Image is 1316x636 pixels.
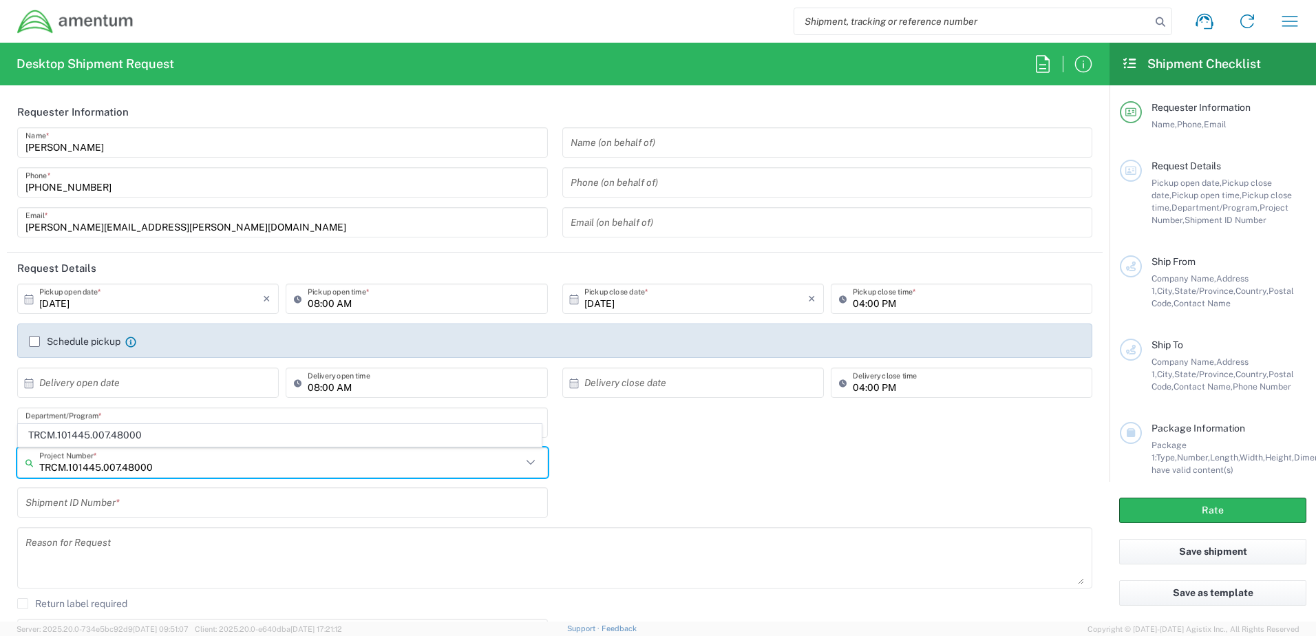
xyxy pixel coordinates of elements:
[794,8,1151,34] input: Shipment, tracking or reference number
[1151,160,1221,171] span: Request Details
[1171,190,1242,200] span: Pickup open time,
[17,625,189,633] span: Server: 2025.20.0-734e5bc92d9
[1177,452,1210,463] span: Number,
[567,624,602,633] a: Support
[17,9,134,34] img: dyncorp
[1119,580,1306,606] button: Save as template
[17,105,129,119] h2: Requester Information
[1235,286,1269,296] span: Country,
[1204,119,1227,129] span: Email
[1151,119,1177,129] span: Name,
[263,288,270,310] i: ×
[1151,178,1222,188] span: Pickup open date,
[17,56,174,72] h2: Desktop Shipment Request
[1151,423,1245,434] span: Package Information
[1174,286,1235,296] span: State/Province,
[1174,298,1231,308] span: Contact Name
[1185,215,1266,225] span: Shipment ID Number
[1151,273,1216,284] span: Company Name,
[1119,498,1306,523] button: Rate
[1210,452,1240,463] span: Length,
[1233,381,1291,392] span: Phone Number
[1177,119,1204,129] span: Phone,
[1235,369,1269,379] span: Country,
[1151,256,1196,267] span: Ship From
[133,625,189,633] span: [DATE] 09:51:07
[195,625,342,633] span: Client: 2025.20.0-e640dba
[808,288,816,310] i: ×
[1151,102,1251,113] span: Requester Information
[1157,369,1174,379] span: City,
[1119,539,1306,564] button: Save shipment
[29,336,120,347] label: Schedule pickup
[1151,339,1183,350] span: Ship To
[1157,286,1174,296] span: City,
[1087,623,1299,635] span: Copyright © [DATE]-[DATE] Agistix Inc., All Rights Reserved
[1265,452,1294,463] span: Height,
[1171,202,1260,213] span: Department/Program,
[1240,452,1265,463] span: Width,
[17,262,96,275] h2: Request Details
[17,598,127,609] label: Return label required
[19,425,541,446] span: TRCM.101445.007.48000
[1151,440,1187,463] span: Package 1:
[1151,357,1216,367] span: Company Name,
[1156,452,1177,463] span: Type,
[1122,56,1261,72] h2: Shipment Checklist
[1174,369,1235,379] span: State/Province,
[602,624,637,633] a: Feedback
[1174,381,1233,392] span: Contact Name,
[290,625,342,633] span: [DATE] 17:21:12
